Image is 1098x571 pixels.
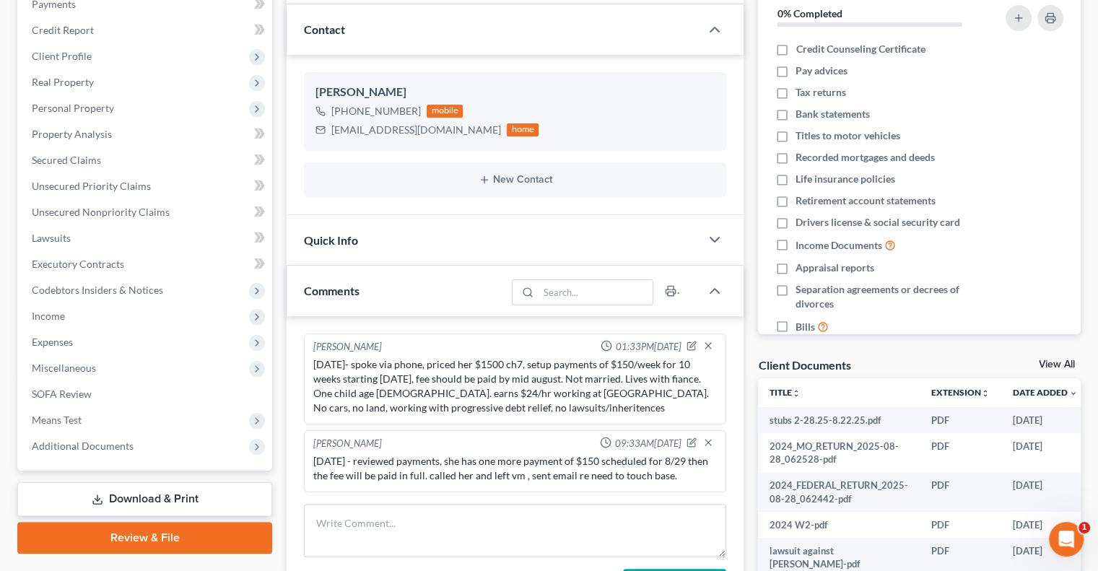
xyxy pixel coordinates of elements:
a: Executory Contracts [20,251,272,277]
a: Extensionunfold_more [931,387,990,398]
span: Life insurance policies [796,172,895,186]
iframe: Intercom live chat [1049,522,1084,557]
span: Separation agreements or decrees of divorces [796,282,988,311]
td: stubs 2-28.25-8.22.25.pdf [758,407,920,433]
input: Search... [539,280,653,305]
span: Income [32,310,65,322]
td: [DATE] [1001,407,1089,433]
span: Lawsuits [32,232,71,244]
td: [DATE] [1001,512,1089,538]
a: View All [1039,359,1075,370]
i: unfold_more [792,389,801,398]
span: Appraisal reports [796,261,874,275]
span: Retirement account statements [796,193,936,208]
a: Secured Claims [20,147,272,173]
span: Income Documents [796,238,882,253]
div: [PERSON_NAME] [313,340,382,354]
div: mobile [427,105,463,118]
a: Credit Report [20,17,272,43]
a: Titleunfold_more [770,387,801,398]
span: Unsecured Nonpriority Claims [32,206,170,218]
div: [DATE]- spoke via phone, priced her $1500 ch7, setup payments of $150/week for 10 weeks starting ... [313,357,717,415]
span: Means Test [32,414,82,426]
span: Contact [304,22,345,36]
span: Bills [796,320,815,334]
span: Pay advices [796,64,848,78]
td: 2024_FEDERAL_RETURN_2025-08-28_062442-pdf [758,473,920,513]
a: Lawsuits [20,225,272,251]
a: Date Added expand_more [1013,387,1078,398]
div: [DATE] - reviewed payments, she has one more payment of $150 scheduled for 8/29 then the fee will... [313,454,717,483]
span: Property Analysis [32,128,112,140]
span: Unsecured Priority Claims [32,180,151,192]
a: Unsecured Nonpriority Claims [20,199,272,225]
td: PDF [920,512,1001,538]
td: [DATE] [1001,473,1089,513]
span: Codebtors Insiders & Notices [32,284,163,296]
span: Miscellaneous [32,362,96,374]
div: home [507,123,539,136]
i: unfold_more [981,389,990,398]
a: Download & Print [17,482,272,516]
span: 01:33PM[DATE] [615,340,681,354]
a: Unsecured Priority Claims [20,173,272,199]
button: New Contact [315,174,715,186]
div: [PHONE_NUMBER] [331,104,421,118]
div: [PERSON_NAME] [313,437,382,451]
a: Property Analysis [20,121,272,147]
span: Executory Contracts [32,258,124,270]
span: Real Property [32,76,94,88]
span: Bank statements [796,107,870,121]
a: Review & File [17,522,272,554]
a: SOFA Review [20,381,272,407]
span: Recorded mortgages and deeds [796,150,935,165]
span: Additional Documents [32,440,134,452]
span: Credit Counseling Certificate [796,42,925,56]
td: PDF [920,407,1001,433]
span: Secured Claims [32,154,101,166]
span: Drivers license & social security card [796,215,960,230]
div: Client Documents [758,357,850,372]
i: expand_more [1069,389,1078,398]
td: PDF [920,473,1001,513]
td: [DATE] [1001,433,1089,473]
span: SOFA Review [32,388,92,400]
span: Expenses [32,336,73,348]
span: Credit Report [32,24,94,36]
span: Client Profile [32,50,92,62]
td: 2024_MO_RETURN_2025-08-28_062528-pdf [758,433,920,473]
span: 1 [1079,522,1090,533]
span: Personal Property [32,102,114,114]
span: Comments [304,284,360,297]
strong: 0% Completed [777,7,842,19]
td: PDF [920,433,1001,473]
div: [PERSON_NAME] [315,84,715,101]
td: 2024 W2-pdf [758,512,920,538]
span: 09:33AM[DATE] [614,437,681,450]
span: Tax returns [796,85,846,100]
span: Quick Info [304,233,358,247]
span: Titles to motor vehicles [796,128,900,143]
div: [EMAIL_ADDRESS][DOMAIN_NAME] [331,123,501,137]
